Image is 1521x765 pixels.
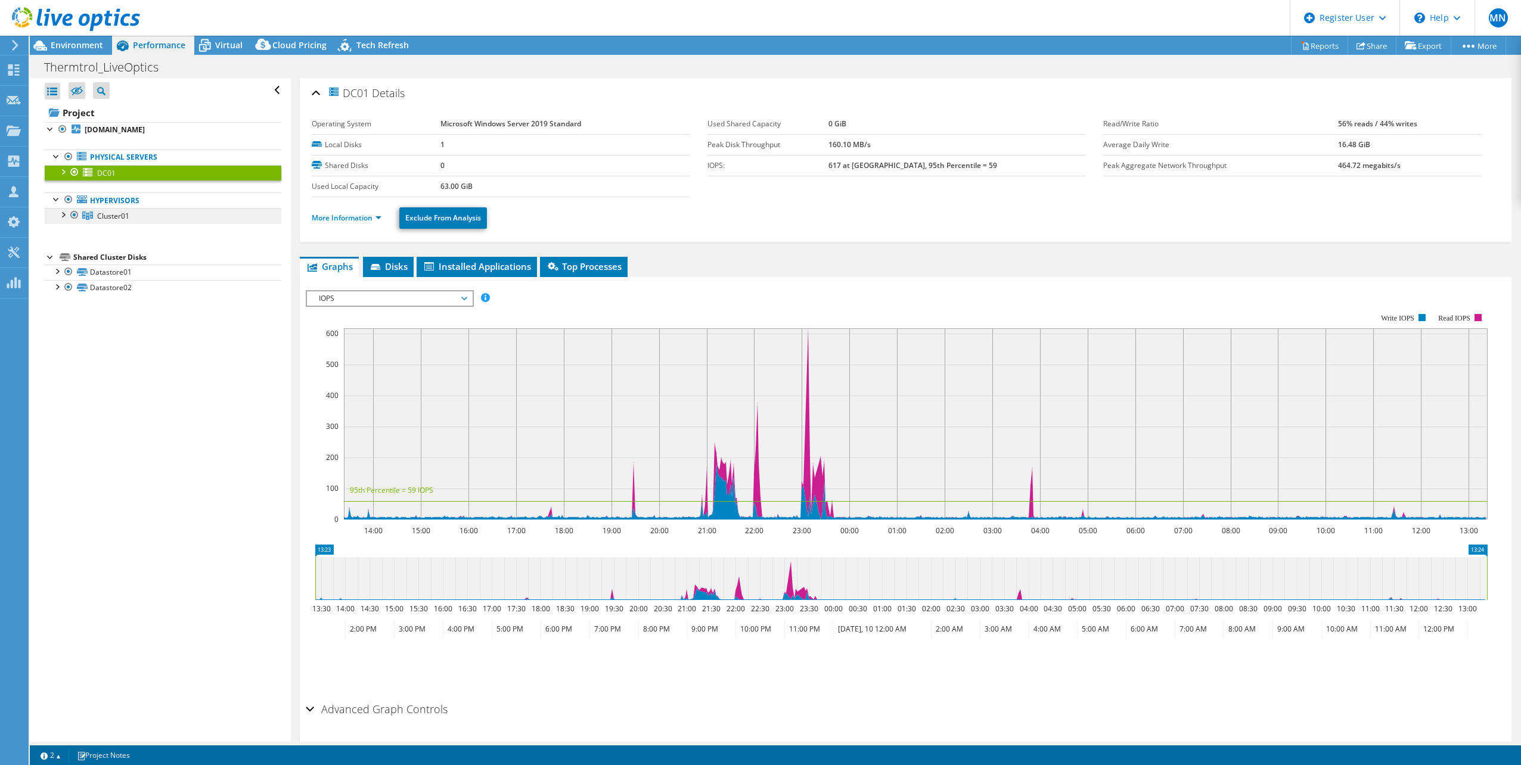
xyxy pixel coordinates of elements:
[701,604,720,614] text: 21:30
[602,525,620,536] text: 19:00
[1414,13,1425,23] svg: \n
[1116,604,1135,614] text: 06:00
[1238,604,1257,614] text: 08:30
[336,604,354,614] text: 14:00
[1030,525,1049,536] text: 04:00
[1067,604,1086,614] text: 05:00
[840,525,858,536] text: 00:00
[45,208,281,223] a: Cluster01
[39,61,177,74] h1: Thermtrol_LiveOptics
[707,160,828,172] label: IOPS:
[1385,604,1403,614] text: 11:30
[69,748,138,763] a: Project Notes
[653,604,672,614] text: 20:30
[1361,604,1379,614] text: 11:00
[507,604,525,614] text: 17:30
[440,160,445,170] b: 0
[1348,36,1396,55] a: Share
[411,525,430,536] text: 15:00
[482,604,501,614] text: 17:00
[792,525,811,536] text: 23:00
[215,39,243,51] span: Virtual
[1312,604,1330,614] text: 10:00
[873,604,891,614] text: 01:00
[1165,604,1184,614] text: 07:00
[1103,160,1337,172] label: Peak Aggregate Network Throughput
[828,119,846,129] b: 0 GiB
[1214,604,1233,614] text: 08:00
[97,168,116,178] span: DC01
[51,39,103,51] span: Environment
[306,697,448,721] h2: Advanced Graph Controls
[423,260,531,272] span: Installed Applications
[507,525,525,536] text: 17:00
[848,604,867,614] text: 00:30
[1078,525,1097,536] text: 05:00
[580,604,598,614] text: 19:00
[384,604,403,614] text: 15:00
[1287,604,1306,614] text: 09:30
[1316,525,1334,536] text: 10:00
[554,525,573,536] text: 18:00
[697,525,716,536] text: 21:00
[1190,604,1208,614] text: 07:30
[45,165,281,181] a: DC01
[327,86,369,99] span: DC01
[312,118,440,130] label: Operating System
[364,525,382,536] text: 14:00
[459,525,477,536] text: 16:00
[73,250,281,265] div: Shared Cluster Disks
[983,525,1001,536] text: 03:00
[995,604,1013,614] text: 03:30
[946,604,964,614] text: 02:30
[1396,36,1451,55] a: Export
[1268,525,1287,536] text: 09:00
[897,604,915,614] text: 01:30
[1458,604,1476,614] text: 13:00
[1141,604,1159,614] text: 06:30
[433,604,452,614] text: 16:00
[326,390,339,400] text: 400
[604,604,623,614] text: 19:30
[458,604,476,614] text: 16:30
[629,604,647,614] text: 20:00
[369,260,408,272] span: Disks
[312,181,440,192] label: Used Local Capacity
[1103,118,1337,130] label: Read/Write Ratio
[356,39,409,51] span: Tech Refresh
[650,525,668,536] text: 20:00
[440,139,445,150] b: 1
[312,139,440,151] label: Local Disks
[306,260,353,272] span: Graphs
[1411,525,1430,536] text: 12:00
[887,525,906,536] text: 01:00
[1364,525,1382,536] text: 11:00
[1451,36,1506,55] a: More
[312,604,330,614] text: 13:30
[726,604,744,614] text: 22:00
[1409,604,1427,614] text: 12:00
[334,514,339,524] text: 0
[1043,604,1061,614] text: 04:30
[440,119,581,129] b: Microsoft Windows Server 2019 Standard
[326,452,339,462] text: 200
[45,103,281,122] a: Project
[1019,604,1038,614] text: 04:00
[272,39,327,51] span: Cloud Pricing
[1092,604,1110,614] text: 05:30
[326,483,339,493] text: 100
[440,181,473,191] b: 63.00 GiB
[970,604,989,614] text: 03:00
[828,139,871,150] b: 160.10 MB/s
[1126,525,1144,536] text: 06:00
[677,604,696,614] text: 21:00
[1438,314,1470,322] text: Read IOPS
[326,421,339,431] text: 300
[1381,314,1414,322] text: Write IOPS
[1338,119,1417,129] b: 56% reads / 44% writes
[1103,139,1337,151] label: Average Daily Write
[1336,604,1355,614] text: 10:30
[45,265,281,280] a: Datastore01
[775,604,793,614] text: 23:00
[750,604,769,614] text: 22:30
